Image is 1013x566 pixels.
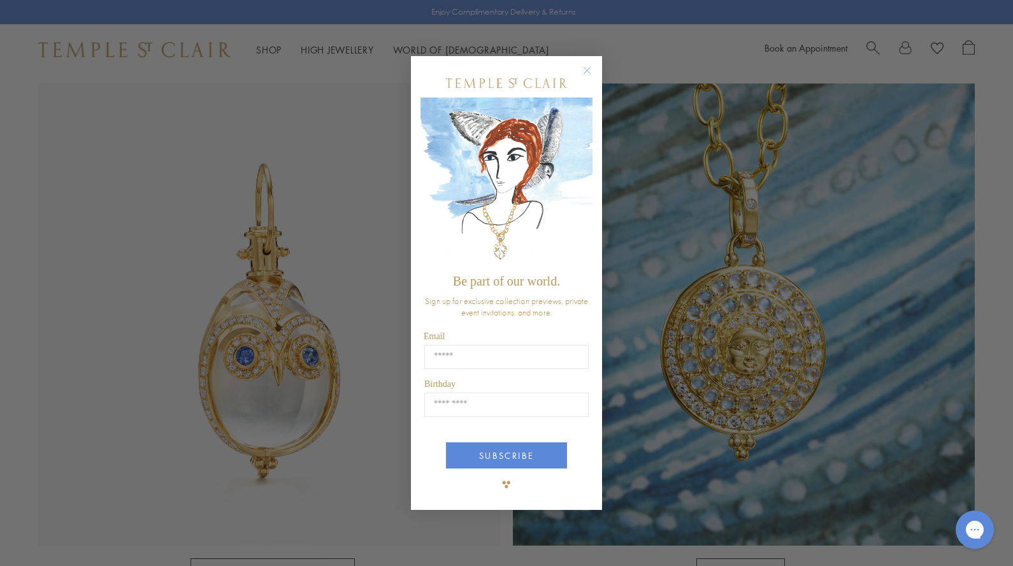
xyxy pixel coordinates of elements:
img: c4a9eb12-d91a-4d4a-8ee0-386386f4f338.jpeg [420,98,593,268]
span: Be part of our world. [453,274,560,288]
iframe: Gorgias live chat messenger [949,506,1000,553]
img: TSC [494,472,519,497]
img: Temple St. Clair [446,78,567,88]
span: Sign up for exclusive collection previews, private event invitations, and more. [425,295,588,318]
input: Email [424,345,589,369]
span: Birthday [424,379,456,389]
span: Email [424,331,445,341]
button: Close dialog [586,69,601,85]
button: SUBSCRIBE [446,442,567,468]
